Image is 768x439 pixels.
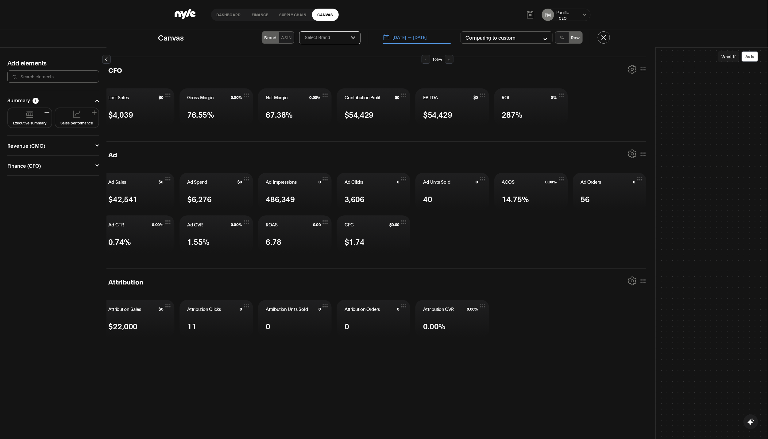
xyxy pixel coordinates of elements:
[109,193,138,205] span: $42,541
[109,236,131,247] span: 0.74%
[266,320,271,332] span: 0
[742,51,758,62] button: As Is
[266,109,293,120] span: 67.38%
[502,179,515,185] span: ACOS
[159,180,164,184] span: $0
[237,180,242,184] span: $0
[240,307,242,312] span: 0
[318,307,321,312] span: 0
[7,98,99,104] button: Summary1
[211,9,246,21] a: Dashboard
[231,95,242,100] span: 0.00%
[179,88,253,126] button: Gross Margin0.00%76.55%
[494,173,568,210] button: ACOS0.00%14.75%
[7,59,99,67] h3: Add elements
[7,163,99,168] button: Finance (CFO)
[101,300,175,338] button: Attribution Sales$0$22,000
[337,300,411,338] button: Attribution Orders00
[262,32,279,43] button: Brand
[304,35,351,41] input: Select Brand
[633,180,635,184] span: 0
[101,276,646,287] button: Attribution
[337,88,411,126] button: Contribution Profit$0$54,429
[266,193,295,205] span: 486,349
[423,320,446,332] span: 0.00%
[266,221,278,228] span: ROAS
[187,221,203,228] span: Ad CVR
[389,222,399,227] span: $0.00
[383,34,390,41] img: Calendar
[26,111,33,118] img: Executive summary
[345,179,363,185] span: Ad Clicks
[187,179,207,185] span: Ad Spend
[557,9,569,21] button: PacificCEO
[415,88,489,126] button: EBITDA$0$54,429
[246,9,274,21] a: finance
[502,193,529,205] span: 14.75%
[266,306,308,312] span: Attribution Units Sold
[313,222,321,227] span: 0.00
[310,95,321,100] span: 0.00%
[73,111,80,118] img: Sales performance
[274,9,312,21] a: Supply chain
[423,306,454,312] span: Attribution CVR
[395,95,399,100] span: $0
[312,9,339,21] a: Canvas
[279,32,294,43] button: ASIN
[266,94,288,101] span: Net Margin
[179,173,253,210] button: Ad Spend$0$6,276
[159,95,164,100] span: $0
[158,33,184,42] h2: Canvas
[266,236,281,247] span: 6.78
[415,173,489,210] button: Ad Units Sold040
[555,32,569,43] button: %
[502,109,523,120] span: 287%
[397,180,399,184] span: 0
[423,109,453,120] span: $54,429
[101,65,122,75] div: CFO
[718,51,739,62] button: What If
[423,193,432,205] span: 40
[101,216,175,253] button: Ad CTR0.00%0.74%
[542,9,554,21] button: PM
[345,94,380,101] span: Contribution Profit
[557,15,569,21] div: CEO
[231,222,242,227] span: 0.00%
[187,94,214,101] span: Gross Margin
[101,65,646,76] button: CFO
[109,109,133,120] span: $4,039
[581,193,590,205] span: 56
[266,179,297,185] span: Ad Impressions
[258,216,332,253] button: ROAS0.006.78
[187,109,214,120] span: 76.55%
[383,31,451,44] button: [DATE] — [DATE]
[101,150,118,160] div: Ad
[423,94,438,101] span: EBITDA
[109,94,129,101] span: Lost Sales
[345,320,349,332] span: 0
[573,173,646,210] button: Ad Orders056
[159,307,164,312] span: $0
[7,163,41,168] div: Finance (CFO)
[258,300,332,338] button: Attribution Units Sold00
[109,179,126,185] span: Ad Sales
[502,94,509,101] span: ROI
[557,9,569,15] div: Pacific
[467,307,478,312] span: 0.00%
[474,95,478,100] span: $0
[109,320,138,332] span: $22,000
[58,111,96,125] button: Sales performance
[415,300,489,338] button: Attribution CVR0.00%0.00%
[581,179,601,185] span: Ad Orders
[187,193,212,205] span: $6,276
[397,307,399,312] span: 0
[179,300,253,338] button: Attribution Clicks011
[445,55,453,64] button: +
[187,236,210,247] span: 1.55%
[546,180,557,184] span: 0.00%
[109,306,141,312] span: Attribution Sales
[569,32,582,43] button: Raw
[345,193,365,205] span: 3,606
[101,277,144,287] div: Attribution
[20,73,94,80] input: Search elements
